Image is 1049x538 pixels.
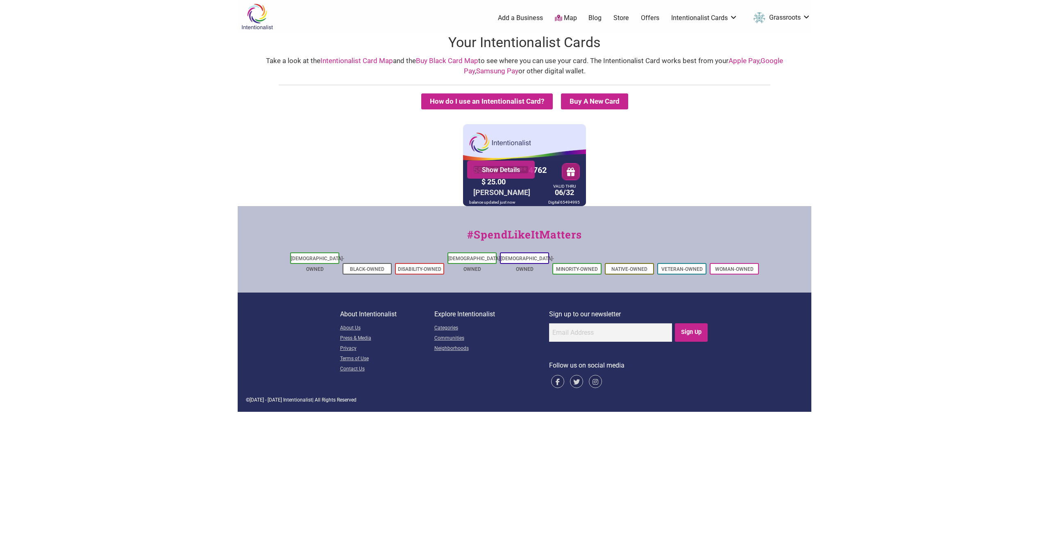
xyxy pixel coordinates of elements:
a: About Us [340,323,434,334]
a: Map [555,14,577,23]
a: Terms of Use [340,354,434,364]
a: Buy Black Card Map [416,57,478,65]
p: About Intentionalist [340,309,434,320]
span: Intentionalist [283,397,312,403]
a: Native-Owned [611,266,647,272]
div: Digital 65494995 [546,198,582,206]
a: Neighborhoods [434,344,549,354]
a: [DEMOGRAPHIC_DATA]-Owned [291,256,344,272]
a: Privacy [340,344,434,354]
img: Intentionalist [238,3,277,30]
p: Sign up to our newsletter [549,309,709,320]
a: Woman-Owned [715,266,754,272]
a: Show Details [473,166,529,174]
a: Offers [641,14,659,23]
a: Store [613,14,629,23]
summary: Buy A New Card [561,93,628,109]
a: Contact Us [340,364,434,375]
a: Veteran-Owned [661,266,703,272]
h1: Your Intentionalist Cards [238,33,811,52]
span: [DATE] - [DATE] [250,397,282,403]
div: © | All Rights Reserved [246,396,803,404]
p: Follow us on social media [549,360,709,371]
a: Intentionalist Card Map [320,57,393,65]
a: Categories [434,323,549,334]
a: Disability-Owned [398,266,441,272]
input: Email Address [549,323,672,342]
a: Add a Business [498,14,543,23]
div: balance updated just now [467,198,518,206]
a: Minority-Owned [556,266,598,272]
a: Apple Pay [729,57,759,65]
input: Sign Up [675,323,708,342]
div: #SpendLikeItMatters [238,227,811,251]
div: [PERSON_NAME] [471,186,532,199]
p: Explore Intentionalist [434,309,549,320]
a: Grassroots [749,11,811,25]
div: $ 25.00 [479,175,549,188]
a: Black-Owned [350,266,384,272]
a: Blog [588,14,602,23]
a: Press & Media [340,334,434,344]
div: 06/32 [551,185,578,199]
a: Communities [434,334,549,344]
button: How do I use an Intentionalist Card? [421,93,553,109]
a: Intentionalist Cards [671,14,738,23]
div: VALID THRU [553,186,576,187]
div: Take a look at the and the to see where you can use your card. The Intentionalist Card works best... [246,56,803,77]
a: Samsung Pay [476,67,518,75]
a: [DEMOGRAPHIC_DATA]-Owned [501,256,554,272]
a: [DEMOGRAPHIC_DATA]-Owned [448,256,502,272]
